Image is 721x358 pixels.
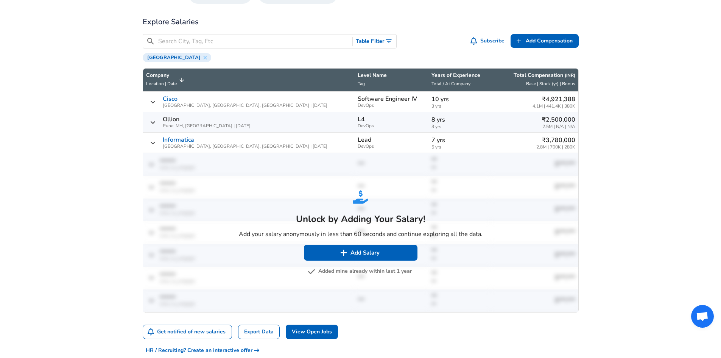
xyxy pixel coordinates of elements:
button: Get notified of new salaries [143,325,232,339]
p: ₹3,780,000 [536,136,575,145]
span: DevOps [358,144,425,149]
p: Years of Experience [431,72,487,79]
button: Subscribe [469,34,508,48]
span: [GEOGRAPHIC_DATA] [144,55,204,61]
img: svg+xml;base64,PHN2ZyB4bWxucz0iaHR0cDovL3d3dy53My5vcmcvMjAwMC9zdmciIGZpbGw9IiMyNjhERUMiIHZpZXdCb3... [353,189,368,205]
span: 4.1M | 441.4K | 380K [533,104,575,109]
span: CompanyLocation | Date [146,72,187,88]
button: HR / Recruiting? Create an interactive offer [143,344,262,358]
button: Added mine already within last 1 year [309,267,412,276]
span: DevOps [358,103,425,108]
h2: Explore Salaries [143,16,579,28]
span: 2.8M | 700K | 280K [536,145,575,150]
div: Open chat [691,305,714,328]
span: 5 yrs [431,145,487,150]
input: Search City, Tag, Etc [158,37,350,46]
span: Base | Stock (yr) | Bonus [526,81,575,87]
table: Salary Submissions [143,68,579,312]
a: Add Compensation [511,34,579,48]
span: DevOps [358,124,425,128]
span: [GEOGRAPHIC_DATA], [GEOGRAPHIC_DATA], [GEOGRAPHIC_DATA] | [DATE] [163,103,327,108]
img: svg+xml;base64,PHN2ZyB4bWxucz0iaHR0cDovL3d3dy53My5vcmcvMjAwMC9zdmciIGZpbGw9IiNmZmZmZmYiIHZpZXdCb3... [340,249,347,256]
button: (INR) [565,72,575,79]
span: Total Compensation (INR) Base | Stock (yr) | Bonus [494,72,575,88]
a: Cisco [163,95,178,102]
span: 3 yrs [431,104,487,109]
p: 8 yrs [431,115,487,124]
h5: Unlock by Adding Your Salary! [239,213,483,225]
span: 2.5M | N/A | N/A [542,124,575,129]
p: 7 yrs [431,136,487,145]
p: ₹2,500,000 [542,115,575,124]
p: Company [146,72,177,79]
a: Informatica [163,136,194,143]
span: HR / Recruiting? Create an interactive offer [146,346,259,355]
button: Toggle Search Filters [353,34,396,48]
p: Software Engineer IV [358,95,417,102]
p: ₹4,921,388 [533,95,575,104]
p: Add your salary anonymously in less than 60 seconds and continue exploring all the data. [239,230,483,239]
p: Level Name [358,72,425,79]
div: [GEOGRAPHIC_DATA] [143,53,211,62]
span: Tag [358,81,365,87]
p: L4 [358,116,365,123]
span: Pune, MH, [GEOGRAPHIC_DATA] | [DATE] [163,124,251,128]
p: Lead [358,136,371,143]
span: Add Compensation [526,36,573,46]
button: Add Salary [304,245,417,261]
span: 3 yrs [431,124,487,129]
a: View Open Jobs [286,325,338,339]
a: Export Data [238,325,280,339]
img: svg+xml;base64,PHN2ZyB4bWxucz0iaHR0cDovL3d3dy53My5vcmcvMjAwMC9zdmciIGZpbGw9IiM3NTc1NzUiIHZpZXdCb3... [308,268,315,275]
span: [GEOGRAPHIC_DATA], [GEOGRAPHIC_DATA], [GEOGRAPHIC_DATA] | [DATE] [163,144,327,149]
span: Total / At Company [431,81,470,87]
p: 10 yrs [431,95,487,104]
span: Location | Date [146,81,177,87]
p: Ollion [163,116,179,123]
p: Total Compensation [514,72,575,79]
